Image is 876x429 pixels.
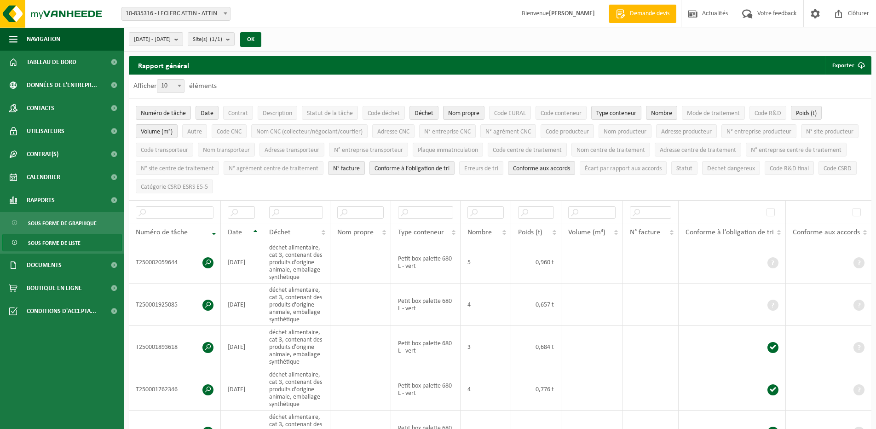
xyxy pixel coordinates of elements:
span: Conforme aux accords [513,165,570,172]
span: Adresse producteur [661,128,712,135]
button: Code centre de traitementCode centre de traitement: Activate to sort [488,143,567,157]
button: Erreurs de triErreurs de tri: Activate to sort [459,161,503,175]
button: Adresse producteurAdresse producteur: Activate to sort [656,124,717,138]
span: Écart par rapport aux accords [585,165,662,172]
button: Code R&DCode R&amp;D: Activate to sort [749,106,786,120]
span: Mode de traitement [687,110,740,117]
td: Petit box palette 680 L - vert [391,368,461,411]
td: 0,960 t [511,241,561,284]
span: Navigation [27,28,60,51]
span: Numéro de tâche [136,229,188,236]
span: Conforme à l’obligation de tri [686,229,774,236]
button: Exporter [825,56,870,75]
span: Plaque immatriculation [418,147,478,154]
button: Conforme à l’obligation de tri : Activate to sort [369,161,455,175]
button: Nom producteurNom producteur: Activate to sort [599,124,651,138]
td: 5 [461,241,511,284]
button: Mode de traitementMode de traitement: Activate to sort [682,106,745,120]
span: Poids (t) [518,229,542,236]
span: Code EURAL [494,110,526,117]
span: N° entreprise centre de traitement [751,147,841,154]
span: 10-835316 - LECLERC ATTIN - ATTIN [122,7,230,20]
td: [DATE] [221,326,262,368]
span: 10 [157,79,184,93]
button: DateDate: Activate to sort [196,106,219,120]
span: N° site producteur [806,128,853,135]
span: Sous forme de liste [28,234,81,252]
span: Nom producteur [604,128,646,135]
h2: Rapport général [129,56,198,75]
span: Contacts [27,97,54,120]
td: [DATE] [221,241,262,284]
td: T250002059644 [129,241,221,284]
button: Écart par rapport aux accordsÉcart par rapport aux accords: Activate to sort [580,161,667,175]
button: Code EURALCode EURAL: Activate to sort [489,106,531,120]
button: Nom CNC (collecteur/négociant/courtier)Nom CNC (collecteur/négociant/courtier): Activate to sort [251,124,368,138]
button: OK [240,32,261,47]
td: Petit box palette 680 L - vert [391,241,461,284]
span: Date [228,229,242,236]
span: Déchet [415,110,433,117]
span: Date [201,110,213,117]
td: déchet alimentaire, cat 3, contenant des produits d'origine animale, emballage synthétique [262,284,330,326]
a: Sous forme de liste [2,234,122,251]
span: N° entreprise producteur [726,128,791,135]
span: Contrat(s) [27,143,58,166]
button: Nom propreNom propre: Activate to sort [443,106,484,120]
button: Site(s)(1/1) [188,32,235,46]
button: Adresse transporteurAdresse transporteur: Activate to sort [259,143,324,157]
button: DéchetDéchet: Activate to sort [409,106,438,120]
a: Sous forme de graphique [2,214,122,232]
td: Petit box palette 680 L - vert [391,326,461,368]
span: N° entreprise CNC [424,128,471,135]
span: Volume (m³) [141,128,173,135]
span: 10 [157,80,184,93]
span: Données de l'entrepr... [27,74,97,97]
button: Adresse CNCAdresse CNC: Activate to sort [372,124,415,138]
span: N° agrément centre de traitement [229,165,318,172]
td: Petit box palette 680 L - vert [391,284,461,326]
button: Code producteurCode producteur: Activate to sort [541,124,594,138]
button: N° factureN° facture: Activate to sort [328,161,365,175]
td: déchet alimentaire, cat 3, contenant des produits d'origine animale, emballage synthétique [262,241,330,284]
button: N° agrément centre de traitementN° agrément centre de traitement: Activate to sort [224,161,323,175]
span: [DATE] - [DATE] [134,33,171,46]
span: Nom centre de traitement [576,147,645,154]
button: Statut de la tâcheStatut de la tâche: Activate to sort [302,106,358,120]
span: Déchet [269,229,290,236]
a: Demande devis [609,5,676,23]
button: N° entreprise producteurN° entreprise producteur: Activate to sort [721,124,796,138]
span: Statut [676,165,692,172]
span: Demande devis [628,9,672,18]
span: N° entreprise transporteur [334,147,403,154]
span: Conforme aux accords [793,229,860,236]
button: Nom transporteurNom transporteur: Activate to sort [198,143,255,157]
button: Code déchetCode déchet: Activate to sort [363,106,405,120]
button: DescriptionDescription: Activate to sort [258,106,297,120]
span: Documents [27,254,62,277]
span: Adresse centre de traitement [660,147,736,154]
span: Tableau de bord [27,51,76,74]
span: Utilisateurs [27,120,64,143]
count: (1/1) [210,36,222,42]
label: Afficher éléments [133,82,217,90]
button: Nom centre de traitementNom centre de traitement: Activate to sort [571,143,650,157]
td: [DATE] [221,368,262,411]
span: Adresse transporteur [265,147,319,154]
button: Code CSRDCode CSRD: Activate to sort [818,161,857,175]
span: Numéro de tâche [141,110,186,117]
button: Déchet dangereux : Activate to sort [702,161,760,175]
span: Nombre [467,229,492,236]
span: Nom propre [448,110,479,117]
span: Code transporteur [141,147,188,154]
span: Description [263,110,292,117]
span: Code CSRD [824,165,852,172]
button: N° site centre de traitementN° site centre de traitement: Activate to sort [136,161,219,175]
span: Code CNC [217,128,242,135]
span: Autre [187,128,202,135]
span: Code R&D final [770,165,809,172]
span: Type conteneur [398,229,444,236]
span: N° facture [333,165,360,172]
td: T250001925085 [129,284,221,326]
span: Nom propre [337,229,374,236]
